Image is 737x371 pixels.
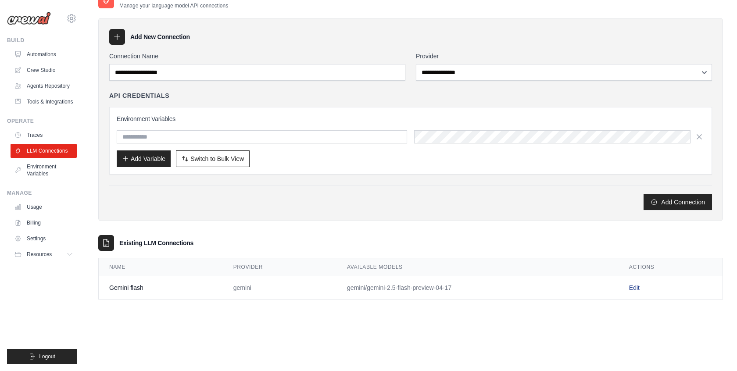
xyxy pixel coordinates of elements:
[7,189,77,196] div: Manage
[190,154,244,163] span: Switch to Bulk View
[7,349,77,364] button: Logout
[11,79,77,93] a: Agents Repository
[117,150,171,167] button: Add Variable
[619,258,723,276] th: Actions
[11,247,77,261] button: Resources
[336,276,619,300] td: gemini/gemini-2.5-flash-preview-04-17
[11,95,77,109] a: Tools & Integrations
[11,63,77,77] a: Crew Studio
[99,276,223,300] td: Gemini flash
[223,276,336,300] td: gemini
[416,52,712,61] label: Provider
[39,353,55,360] span: Logout
[644,194,712,210] button: Add Connection
[11,47,77,61] a: Automations
[176,150,250,167] button: Switch to Bulk View
[117,114,705,123] h3: Environment Variables
[11,160,77,181] a: Environment Variables
[7,118,77,125] div: Operate
[109,52,405,61] label: Connection Name
[119,239,193,247] h3: Existing LLM Connections
[11,232,77,246] a: Settings
[130,32,190,41] h3: Add New Connection
[11,216,77,230] a: Billing
[119,2,228,9] p: Manage your language model API connections
[223,258,336,276] th: Provider
[109,91,169,100] h4: API Credentials
[11,144,77,158] a: LLM Connections
[7,37,77,44] div: Build
[11,128,77,142] a: Traces
[7,12,51,25] img: Logo
[27,251,52,258] span: Resources
[336,258,619,276] th: Available Models
[99,258,223,276] th: Name
[11,200,77,214] a: Usage
[629,284,640,291] a: Edit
